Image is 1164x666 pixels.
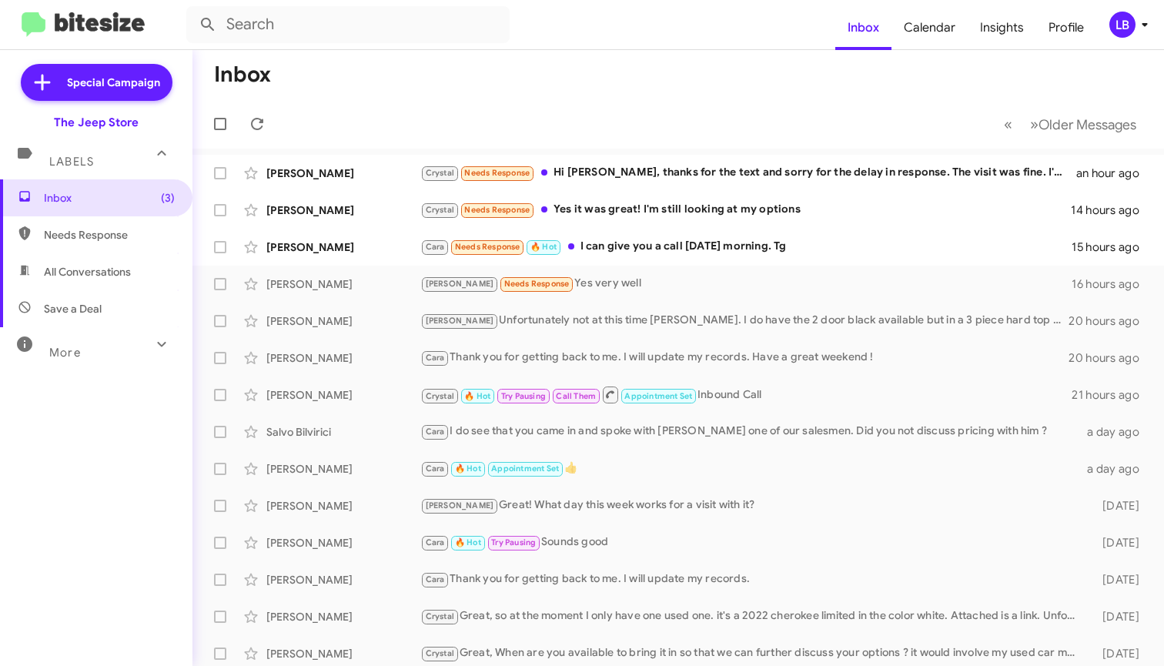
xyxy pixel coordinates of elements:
[44,264,131,279] span: All Conversations
[426,242,445,252] span: Cara
[266,609,420,624] div: [PERSON_NAME]
[1069,350,1152,366] div: 20 hours ago
[1076,166,1152,181] div: an hour ago
[44,190,175,206] span: Inbox
[1030,115,1039,134] span: »
[266,313,420,329] div: [PERSON_NAME]
[891,5,968,50] a: Calendar
[491,464,559,474] span: Appointment Set
[266,535,420,551] div: [PERSON_NAME]
[1072,276,1152,292] div: 16 hours ago
[420,571,1083,588] div: Thank you for getting back to me. I will update my records.
[44,301,102,316] span: Save a Deal
[426,427,445,437] span: Cara
[426,537,445,547] span: Cara
[455,464,481,474] span: 🔥 Hot
[420,164,1076,182] div: Hi [PERSON_NAME], thanks for the text and sorry for the delay in response. The visit was fine. I'...
[426,279,494,289] span: [PERSON_NAME]
[420,349,1069,366] div: Thank you for getting back to me. I will update my records. Have a great weekend !
[835,5,891,50] a: Inbox
[266,166,420,181] div: [PERSON_NAME]
[420,385,1072,404] div: Inbound Call
[1109,12,1136,38] div: LB
[1021,109,1146,140] button: Next
[1083,424,1152,440] div: a day ago
[420,460,1083,477] div: 👍
[186,6,510,43] input: Search
[420,312,1069,330] div: Unfortunately not at this time [PERSON_NAME]. I do have the 2 door black available but in a 3 pie...
[1072,239,1152,255] div: 15 hours ago
[49,346,81,360] span: More
[1096,12,1147,38] button: LB
[266,276,420,292] div: [PERSON_NAME]
[995,109,1022,140] button: Previous
[1083,609,1152,624] div: [DATE]
[426,574,445,584] span: Cara
[995,109,1146,140] nav: Page navigation example
[426,316,494,326] span: [PERSON_NAME]
[266,461,420,477] div: [PERSON_NAME]
[426,648,454,658] span: Crystal
[426,500,494,510] span: [PERSON_NAME]
[161,190,175,206] span: (3)
[266,424,420,440] div: Salvo Bilvirici
[67,75,160,90] span: Special Campaign
[556,391,596,401] span: Call Them
[420,534,1083,551] div: Sounds good
[426,464,445,474] span: Cara
[1083,646,1152,661] div: [DATE]
[420,644,1083,662] div: Great, When are you available to bring it in so that we can further discuss your options ? it wou...
[214,62,271,87] h1: Inbox
[266,646,420,661] div: [PERSON_NAME]
[54,115,139,130] div: The Jeep Store
[1083,461,1152,477] div: a day ago
[426,353,445,363] span: Cara
[455,537,481,547] span: 🔥 Hot
[1071,202,1152,218] div: 14 hours ago
[266,350,420,366] div: [PERSON_NAME]
[21,64,172,101] a: Special Campaign
[1083,535,1152,551] div: [DATE]
[426,611,454,621] span: Crystal
[1083,498,1152,514] div: [DATE]
[426,391,454,401] span: Crystal
[266,387,420,403] div: [PERSON_NAME]
[1083,572,1152,587] div: [DATE]
[464,205,530,215] span: Needs Response
[968,5,1036,50] a: Insights
[420,201,1071,219] div: Yes it was great! I'm still looking at my options
[491,537,536,547] span: Try Pausing
[1039,116,1136,133] span: Older Messages
[1072,387,1152,403] div: 21 hours ago
[464,391,490,401] span: 🔥 Hot
[420,275,1072,293] div: Yes very well
[420,607,1083,625] div: Great, so at the moment I only have one used one. it's a 2022 cherokee limited in the color white...
[426,205,454,215] span: Crystal
[501,391,546,401] span: Try Pausing
[1036,5,1096,50] a: Profile
[266,498,420,514] div: [PERSON_NAME]
[266,239,420,255] div: [PERSON_NAME]
[420,238,1072,256] div: I can give you a call [DATE] morning. Tg
[530,242,557,252] span: 🔥 Hot
[624,391,692,401] span: Appointment Set
[504,279,570,289] span: Needs Response
[1069,313,1152,329] div: 20 hours ago
[1004,115,1012,134] span: «
[266,202,420,218] div: [PERSON_NAME]
[420,497,1083,514] div: Great! What day this week works for a visit with it?
[49,155,94,169] span: Labels
[426,168,454,178] span: Crystal
[420,423,1083,440] div: I do see that you came in and spoke with [PERSON_NAME] one of our salesmen. Did you not discuss p...
[44,227,175,243] span: Needs Response
[464,168,530,178] span: Needs Response
[455,242,520,252] span: Needs Response
[266,572,420,587] div: [PERSON_NAME]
